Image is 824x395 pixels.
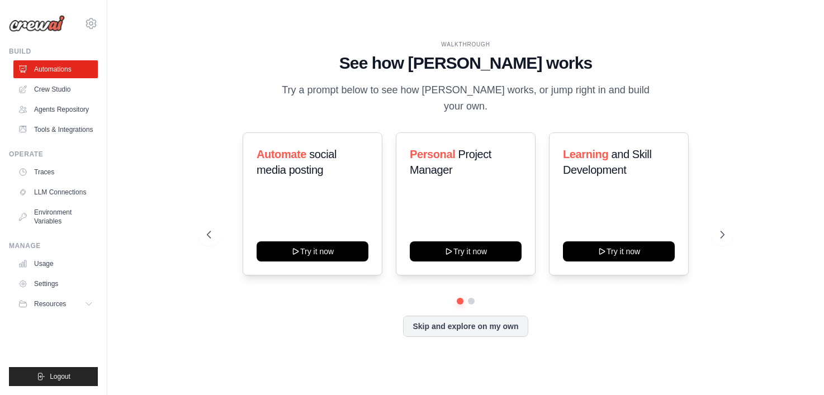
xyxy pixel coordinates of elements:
[50,372,70,381] span: Logout
[9,15,65,32] img: Logo
[207,53,724,73] h1: See how [PERSON_NAME] works
[13,203,98,230] a: Environment Variables
[13,295,98,313] button: Resources
[278,82,653,115] p: Try a prompt below to see how [PERSON_NAME] works, or jump right in and build your own.
[563,241,675,261] button: Try it now
[13,80,98,98] a: Crew Studio
[410,241,522,261] button: Try it now
[13,121,98,139] a: Tools & Integrations
[13,275,98,293] a: Settings
[403,316,528,337] button: Skip and explore on my own
[9,150,98,159] div: Operate
[13,183,98,201] a: LLM Connections
[13,163,98,181] a: Traces
[13,255,98,273] a: Usage
[257,148,306,160] span: Automate
[34,299,66,308] span: Resources
[9,367,98,386] button: Logout
[13,60,98,78] a: Automations
[410,148,455,160] span: Personal
[257,148,337,176] span: social media posting
[9,47,98,56] div: Build
[9,241,98,250] div: Manage
[563,148,608,160] span: Learning
[257,241,368,261] button: Try it now
[207,40,724,49] div: WALKTHROUGH
[768,341,824,395] iframe: Chat Widget
[13,101,98,118] a: Agents Repository
[410,148,491,176] span: Project Manager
